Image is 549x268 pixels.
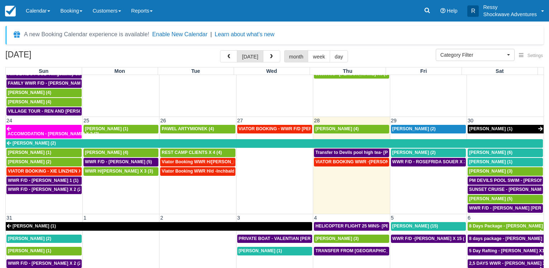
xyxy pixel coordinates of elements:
[390,118,397,123] span: 29
[83,167,158,176] a: WWR H/[PERSON_NAME] X 3 (3)
[392,126,436,131] span: [PERSON_NAME] (2)
[237,215,241,221] span: 3
[468,235,544,243] a: 8 days package - [PERSON_NAME] X1 (1)
[392,159,473,164] span: WWR F/D - ROSEFRIDA SOUER X 2 (2)
[162,150,222,155] span: REST CAMP CLIENTS X 4 (4)
[391,125,466,133] a: [PERSON_NAME] (2)
[468,222,544,231] a: 8 Days Package - [PERSON_NAME] (1)
[315,224,431,229] span: HELICOPTER FLIGHT 25 MINS- [PERSON_NAME] X1 (1)
[6,177,82,185] a: WWR F/D - [PERSON_NAME] 1 (1)
[8,178,78,183] span: WWR F/D - [PERSON_NAME] 1 (1)
[468,259,544,268] a: 2,5 DAYS WWR - [PERSON_NAME] X1 (1)
[469,169,512,174] span: [PERSON_NAME] (3)
[8,169,91,174] span: VIATOR BOOKING - XIE LINZHEN X4 (4)
[83,158,158,166] a: WWR F/D - [PERSON_NAME] (5)
[313,118,320,123] span: 28
[6,235,82,243] a: [PERSON_NAME] (2)
[313,215,318,221] span: 4
[83,118,90,123] span: 25
[6,139,543,148] a: [PERSON_NAME] (2)
[8,99,51,104] span: [PERSON_NAME] (4)
[390,215,395,221] span: 5
[6,259,82,268] a: WWR F/D - [PERSON_NAME] X 2 (2)
[440,51,505,58] span: Category Filter
[483,4,537,11] p: Ressy
[83,215,87,221] span: 1
[13,141,56,146] span: [PERSON_NAME] (2)
[160,125,235,133] a: PAWEL ARTYMIONEK (4)
[391,222,466,231] a: [PERSON_NAME] (15)
[191,68,200,74] span: Tue
[467,118,474,123] span: 30
[210,31,212,37] span: |
[8,90,51,95] span: [PERSON_NAME] (4)
[391,149,466,157] a: [PERSON_NAME] (2)
[314,125,389,133] a: [PERSON_NAME] (4)
[8,236,51,241] span: [PERSON_NAME] (2)
[6,89,82,97] a: [PERSON_NAME] (4)
[6,149,82,157] a: [PERSON_NAME] (1)
[39,68,48,74] span: Sun
[8,248,51,253] span: [PERSON_NAME] (1)
[468,149,543,157] a: [PERSON_NAME] (6)
[237,50,263,62] button: [DATE]
[5,6,16,17] img: checkfront-main-nav-mini-logo.png
[6,222,312,231] a: [PERSON_NAME] (1)
[314,235,389,243] a: [PERSON_NAME] (3)
[6,79,82,88] a: FAMILY WWR F/D - [PERSON_NAME] X4 (4)
[83,149,158,157] a: [PERSON_NAME] (4)
[8,150,51,155] span: [PERSON_NAME] (1)
[468,125,544,133] a: [PERSON_NAME] (1)
[237,235,312,243] a: PRIVATE BOAT - VALENTIAN [PERSON_NAME] X 4 (4)
[284,50,309,62] button: month
[469,150,512,155] span: [PERSON_NAME] (6)
[468,247,544,255] a: 5 Day Rafting - [PERSON_NAME] X1 (1)
[152,31,207,38] button: Enable New Calendar
[8,81,98,86] span: FAMILY WWR F/D - [PERSON_NAME] X4 (4)
[6,118,13,123] span: 24
[392,224,438,229] span: [PERSON_NAME] (15)
[469,159,512,164] span: [PERSON_NAME] (1)
[85,159,152,164] span: WWR F/D - [PERSON_NAME] (5)
[85,126,128,131] span: [PERSON_NAME] (1)
[8,261,83,266] span: WWR F/D - [PERSON_NAME] X 2 (2)
[330,50,348,62] button: day
[468,185,543,194] a: SUNSET CRUISE - [PERSON_NAME] X1 (5)
[8,109,115,114] span: VILLAGE TOUR - REN AND [PERSON_NAME] X4 (4)
[447,8,458,14] span: Help
[468,204,543,213] a: WWR F/D - [PERSON_NAME] [PERSON_NAME] OHKKA X1 (1)
[468,195,543,203] a: [PERSON_NAME] (5)
[515,51,547,61] button: Settings
[343,68,352,74] span: Thu
[468,167,543,176] a: [PERSON_NAME] (3)
[483,11,537,18] p: Shockwave Adventures
[237,247,312,255] a: [PERSON_NAME] (1)
[527,53,543,58] span: Settings
[24,30,149,39] div: A new Booking Calendar experience is available!
[6,247,82,255] a: [PERSON_NAME] (1)
[440,8,445,13] i: Help
[8,187,83,192] span: WWR F/D - [PERSON_NAME] X 2 (2)
[215,31,274,37] a: Learn about what's new
[160,167,235,176] a: Viator Booking WWR H/d -Inchbald [PERSON_NAME] X 4 (4)
[6,185,82,194] a: WWR F/D - [PERSON_NAME] X 2 (2)
[469,196,512,201] span: [PERSON_NAME] (5)
[8,159,51,164] span: [PERSON_NAME] (2)
[160,149,235,157] a: REST CAMP CLIENTS X 4 (4)
[469,126,512,131] span: [PERSON_NAME] (1)
[13,224,56,229] span: [PERSON_NAME] (1)
[392,150,436,155] span: [PERSON_NAME] (2)
[468,158,543,166] a: [PERSON_NAME] (1)
[162,126,214,131] span: PAWEL ARTYMIONEK (4)
[159,215,164,221] span: 2
[8,131,99,136] span: ACCOMODATION - [PERSON_NAME] X 2 (2)
[6,107,82,116] a: VILLAGE TOUR - REN AND [PERSON_NAME] X4 (4)
[468,177,543,185] a: PM DEVILS POOL SWIM - [PERSON_NAME] X 2 (2)
[239,236,351,241] span: PRIVATE BOAT - VALENTIAN [PERSON_NAME] X 4 (4)
[6,158,82,166] a: [PERSON_NAME] (2)
[315,236,359,241] span: [PERSON_NAME] (3)
[314,222,389,231] a: HELICOPTER FLIGHT 25 MINS- [PERSON_NAME] X1 (1)
[315,150,433,155] span: Transfer to Devils pool high tea- [PERSON_NAME] X4 (4)
[6,98,82,107] a: [PERSON_NAME] (4)
[85,150,128,155] span: [PERSON_NAME] (4)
